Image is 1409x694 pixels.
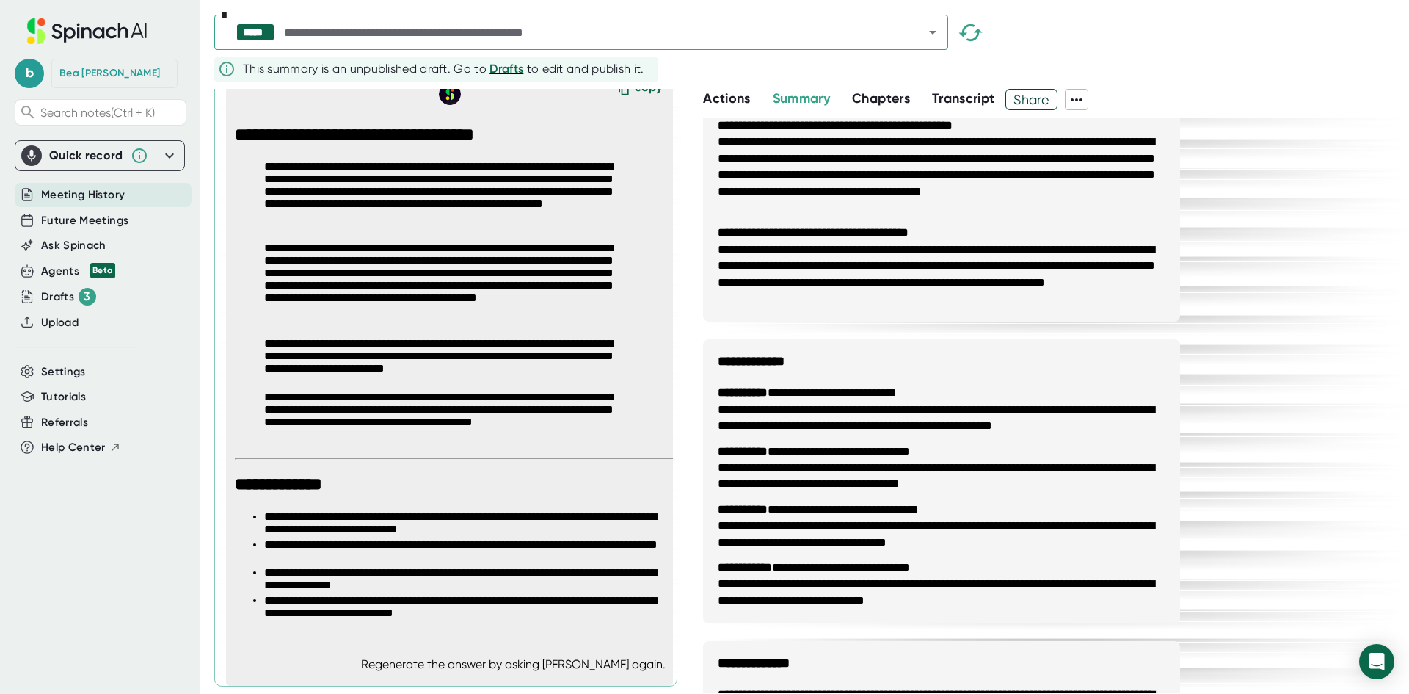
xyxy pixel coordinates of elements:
[703,90,750,106] span: Actions
[1005,89,1057,110] button: Share
[41,414,88,431] button: Referrals
[773,89,830,109] button: Summary
[852,90,910,106] span: Chapters
[79,288,96,306] div: 3
[90,263,115,278] div: Beta
[41,388,86,405] button: Tutorials
[361,657,666,671] div: Regenerate the answer by asking [PERSON_NAME] again.
[922,22,943,43] button: Open
[41,439,121,456] button: Help Center
[40,106,155,120] span: Search notes (Ctrl + K)
[41,439,106,456] span: Help Center
[243,60,644,78] div: This summary is an unpublished draft. Go to to edit and publish it.
[41,187,125,203] button: Meeting History
[41,364,86,380] button: Settings
[489,60,523,78] button: Drafts
[1359,644,1394,679] div: Open Intercom Messenger
[932,89,995,109] button: Transcript
[41,212,128,229] button: Future Meetings
[15,59,44,88] span: b
[635,80,662,100] div: copy
[41,288,96,306] button: Drafts 3
[41,314,79,331] button: Upload
[852,89,910,109] button: Chapters
[41,263,115,280] div: Agents
[41,288,96,306] div: Drafts
[932,90,995,106] span: Transcript
[703,89,750,109] button: Actions
[49,148,123,163] div: Quick record
[1006,87,1057,112] span: Share
[773,90,830,106] span: Summary
[41,263,115,280] button: Agents Beta
[59,67,160,80] div: Bea van den Heuvel
[489,62,523,76] span: Drafts
[41,237,106,254] button: Ask Spinach
[21,141,178,170] div: Quick record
